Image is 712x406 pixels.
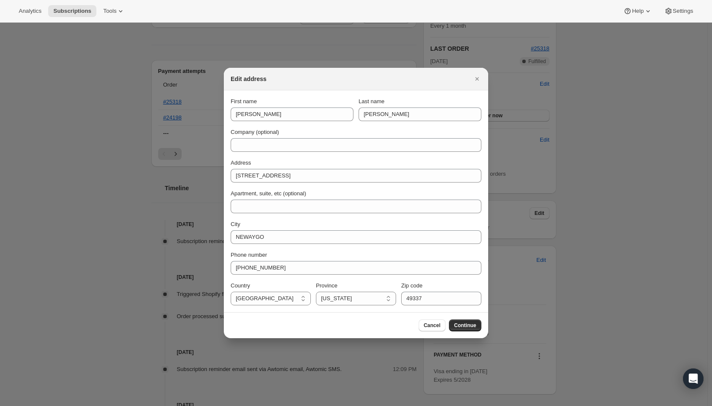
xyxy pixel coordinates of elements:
[231,252,267,258] span: Phone number
[231,75,266,83] h2: Edit address
[14,5,46,17] button: Analytics
[19,8,41,14] span: Analytics
[231,282,250,289] span: Country
[103,8,116,14] span: Tools
[98,5,130,17] button: Tools
[683,368,703,389] div: Open Intercom Messenger
[48,5,96,17] button: Subscriptions
[401,282,423,289] span: Zip code
[316,282,338,289] span: Province
[659,5,698,17] button: Settings
[359,98,385,104] span: Last name
[632,8,643,14] span: Help
[471,73,483,85] button: Close
[618,5,657,17] button: Help
[419,319,446,331] button: Cancel
[231,98,257,104] span: First name
[231,159,251,166] span: Address
[454,322,476,329] span: Continue
[231,190,306,197] span: Apartment, suite, etc (optional)
[231,129,279,135] span: Company (optional)
[231,221,240,227] span: City
[53,8,91,14] span: Subscriptions
[449,319,481,331] button: Continue
[673,8,693,14] span: Settings
[424,322,440,329] span: Cancel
